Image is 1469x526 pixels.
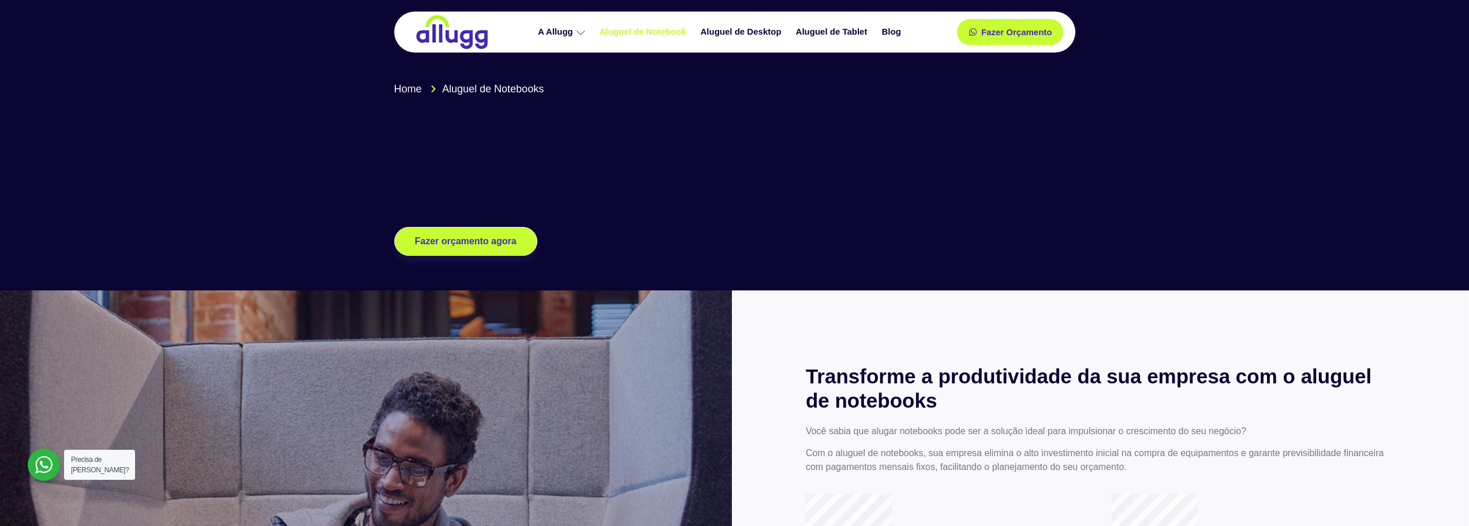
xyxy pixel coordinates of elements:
[394,81,422,97] span: Home
[532,22,594,42] a: A Allugg
[71,456,129,474] span: Precisa de [PERSON_NAME]?
[806,424,1395,438] p: Você sabia que alugar notebooks pode ser a solução ideal para impulsionar o crescimento do seu ne...
[394,227,537,256] a: Fazer orçamento agora
[414,14,489,50] img: locação de TI é Allugg
[981,28,1052,36] span: Fazer Orçamento
[876,22,909,42] a: Blog
[806,364,1395,413] h2: Transforme a produtividade da sua empresa com o aluguel de notebooks
[1411,471,1469,526] iframe: Chat Widget
[439,81,544,97] span: Aluguel de Notebooks
[806,446,1395,474] p: Com o aluguel de notebooks, sua empresa elimina o alto investimento inicial na compra de equipame...
[1411,471,1469,526] div: Widget de chat
[695,22,790,42] a: Aluguel de Desktop
[594,22,695,42] a: Aluguel de Notebook
[790,22,876,42] a: Aluguel de Tablet
[957,19,1064,45] a: Fazer Orçamento
[415,237,517,246] span: Fazer orçamento agora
